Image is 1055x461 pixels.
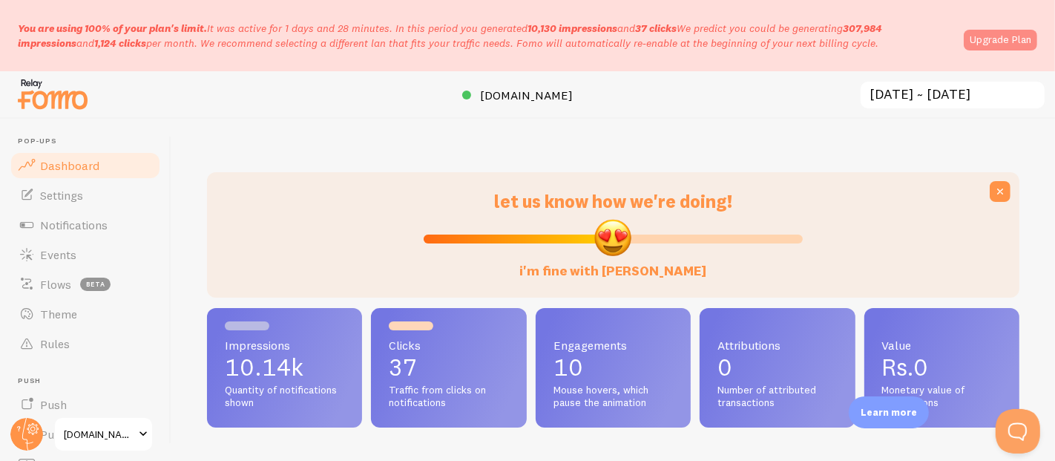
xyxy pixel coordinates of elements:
[40,158,99,173] span: Dashboard
[18,137,162,146] span: Pop-ups
[553,384,673,410] span: Mouse hovers, which pause the animation
[964,30,1037,50] a: Upgrade Plan
[717,384,837,410] span: Number of attributed transactions
[882,384,1002,410] span: Monetary value of transactions
[717,339,837,351] span: Attributions
[94,36,146,50] b: 1,124 clicks
[635,22,677,35] b: 37 clicks
[389,339,508,351] span: Clicks
[494,190,732,212] span: let us know how we're doing!
[9,240,162,269] a: Events
[9,180,162,210] a: Settings
[53,416,154,452] a: [DOMAIN_NAME]
[40,188,83,203] span: Settings
[389,384,508,410] span: Traffic from clicks on notifications
[18,22,207,35] span: You are using 100% of your plan's limit.
[996,409,1040,454] iframe: Help Scout Beacon - Open
[9,210,162,240] a: Notifications
[225,339,344,351] span: Impressions
[40,397,67,412] span: Push
[40,277,71,292] span: Flows
[16,75,90,113] img: fomo-relay-logo-orange.svg
[882,353,929,382] span: Rs.0
[882,339,1002,351] span: Value
[64,425,134,443] span: [DOMAIN_NAME]
[389,356,508,379] p: 37
[40,218,108,232] span: Notifications
[225,356,344,379] p: 10.14k
[527,22,677,35] span: and
[40,307,77,321] span: Theme
[9,269,162,299] a: Flows beta
[553,356,673,379] p: 10
[9,151,162,180] a: Dashboard
[18,376,162,386] span: Push
[9,329,162,359] a: Rules
[40,336,70,351] span: Rules
[18,21,955,50] p: It was active for 1 days and 28 minutes. In this period you generated We predict you could be gen...
[9,390,162,419] a: Push
[9,299,162,329] a: Theme
[80,278,111,291] span: beta
[527,22,617,35] b: 10,130 impressions
[553,339,673,351] span: Engagements
[593,218,633,258] img: emoji.png
[520,248,707,280] label: i'm fine with [PERSON_NAME]
[717,356,837,379] p: 0
[40,247,76,262] span: Events
[849,396,929,428] div: Learn more
[861,405,917,419] p: Learn more
[225,384,344,410] span: Quantity of notifications shown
